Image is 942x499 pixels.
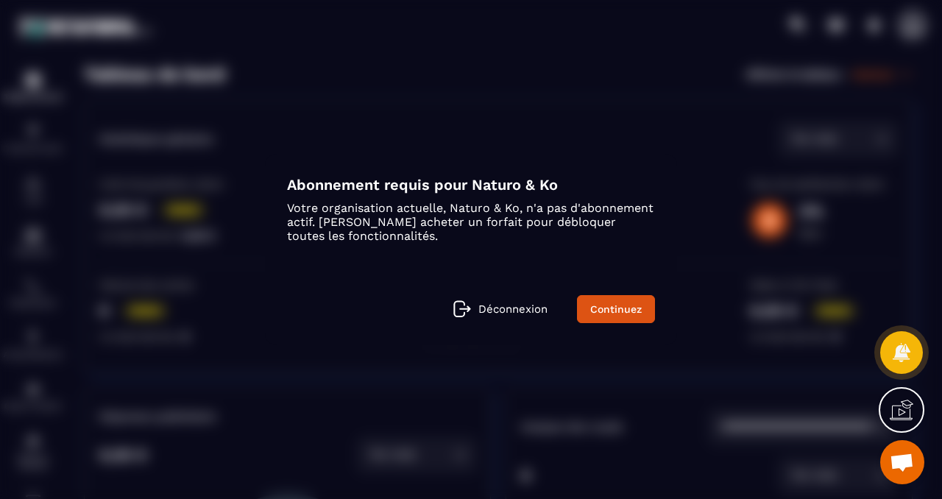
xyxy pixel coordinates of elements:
[880,440,924,484] a: Ouvrir le chat
[577,295,655,323] a: Continuez
[287,176,655,194] h4: Abonnement requis pour Naturo & Ko
[287,201,655,243] p: Votre organisation actuelle, Naturo & Ko, n'a pas d'abonnement actif. [PERSON_NAME] acheter un fo...
[453,300,548,318] a: Déconnexion
[478,302,548,316] p: Déconnexion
